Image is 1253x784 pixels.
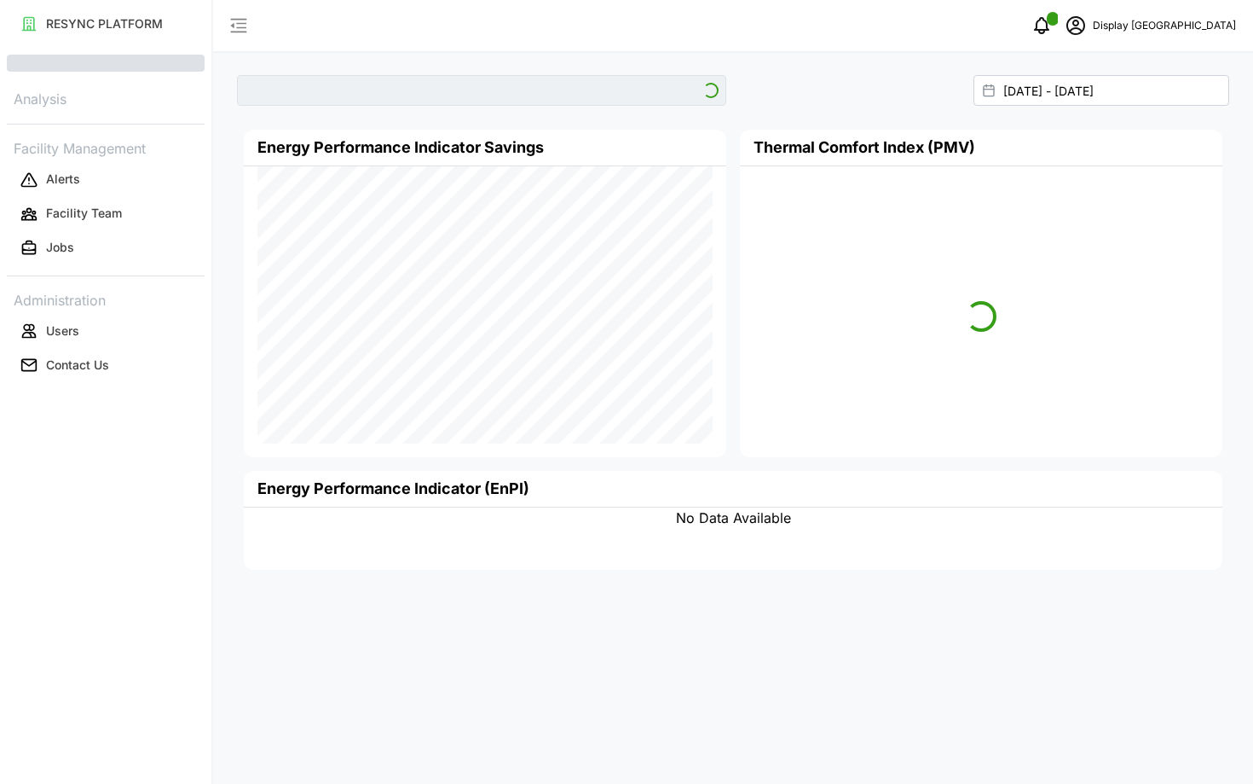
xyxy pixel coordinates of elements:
[1093,18,1236,34] p: Display [GEOGRAPHIC_DATA]
[7,135,205,160] p: Facility Management
[676,508,791,529] span: No Data Available
[257,478,529,500] h4: Energy Performance Indicator (EnPI)
[7,348,205,382] a: Contact Us
[7,287,205,311] p: Administration
[7,197,205,231] a: Facility Team
[7,316,205,346] button: Users
[7,199,205,229] button: Facility Team
[7,233,205,264] button: Jobs
[46,205,122,222] p: Facility Team
[7,314,205,348] a: Users
[1059,9,1093,43] button: schedule
[7,7,205,41] a: RESYNC PLATFORM
[46,171,80,188] p: Alerts
[46,357,109,374] p: Contact Us
[7,9,205,39] button: RESYNC PLATFORM
[257,136,544,159] h4: Energy Performance Indicator Savings
[7,163,205,197] a: Alerts
[46,15,163,32] p: RESYNC PLATFORM
[754,136,975,159] h4: Thermal Comfort Index (PMV)
[7,165,205,195] button: Alerts
[7,85,205,110] p: Analysis
[7,231,205,265] a: Jobs
[46,322,79,340] p: Users
[46,239,74,256] p: Jobs
[7,350,205,380] button: Contact Us
[1025,9,1059,43] button: notifications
